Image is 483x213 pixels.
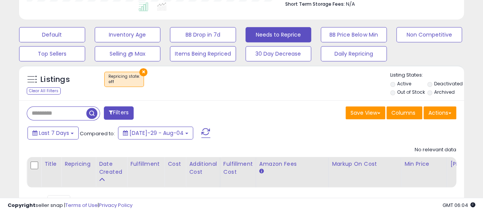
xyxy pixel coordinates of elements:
div: seller snap | | [8,202,132,209]
small: Amazon Fees. [259,168,264,175]
label: Active [397,80,411,87]
span: 2025-08-12 06:04 GMT [443,202,475,209]
div: Cost [168,160,183,168]
button: Actions [423,106,456,119]
b: Short Term Storage Fees: [285,1,345,7]
button: Needs to Reprice [246,27,312,42]
button: Daily Repricing [321,46,387,61]
th: The percentage added to the cost of goods (COGS) that forms the calculator for Min & Max prices. [328,157,401,187]
img: tab_keywords_by_traffic_grey.svg [76,44,82,50]
div: Repricing [65,160,92,168]
span: N/A [346,0,355,8]
div: Fulfillment [130,160,161,168]
button: Non Competitive [396,27,462,42]
span: Last 7 Days [39,129,69,137]
h5: Listings [40,74,70,85]
label: Out of Stock [397,89,425,95]
button: BB Drop in 7d [170,27,236,42]
p: Listing States: [390,72,464,79]
label: Archived [434,89,455,95]
label: Deactivated [434,80,463,87]
button: [DATE]-29 - Aug-04 [118,127,193,139]
div: Min Price [404,160,444,168]
a: Privacy Policy [99,202,132,209]
img: website_grey.svg [12,20,18,26]
div: Clear All Filters [27,87,61,94]
div: Domain Overview [29,45,68,50]
div: Domain: [DOMAIN_NAME] [20,20,84,26]
div: Markup on Cost [332,160,398,168]
img: logo_orange.svg [12,12,18,18]
div: off [108,79,140,85]
button: Top Sellers [19,46,85,61]
div: Keywords by Traffic [84,45,129,50]
span: Repricing state : [108,74,140,85]
button: Filters [104,106,134,120]
div: No relevant data [415,146,456,154]
button: Selling @ Max [95,46,161,61]
span: [DATE]-29 - Aug-04 [129,129,184,137]
div: Title [44,160,58,168]
button: Columns [386,106,422,119]
strong: Copyright [8,202,36,209]
a: Terms of Use [65,202,98,209]
button: BB Price Below Min [321,27,387,42]
button: Inventory Age [95,27,161,42]
button: Items Being Repriced [170,46,236,61]
div: Date Created [99,160,124,176]
div: Amazon Fees [259,160,325,168]
div: Fulfillment Cost [223,160,253,176]
img: tab_domain_overview_orange.svg [21,44,27,50]
span: Compared to: [80,130,115,137]
div: v 4.0.24 [21,12,37,18]
button: × [139,68,147,76]
button: Save View [346,106,385,119]
button: Last 7 Days [27,127,79,139]
button: Default [19,27,85,42]
span: Columns [391,109,415,117]
button: 30 Day Decrease [246,46,312,61]
div: Additional Cost [189,160,217,176]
